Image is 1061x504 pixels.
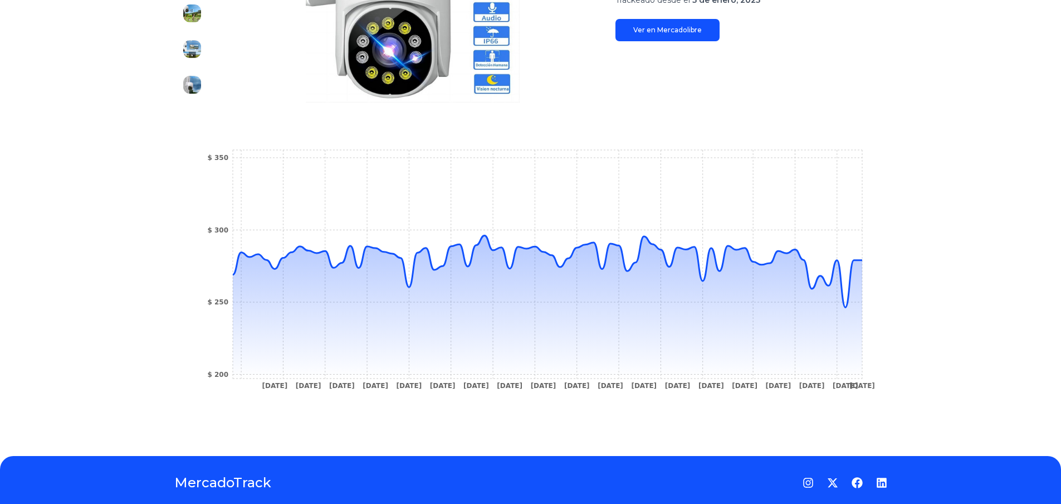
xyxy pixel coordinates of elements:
[698,382,723,390] tspan: [DATE]
[564,382,589,390] tspan: [DATE]
[207,371,228,379] tspan: $ 200
[174,474,271,492] a: MercadoTrack
[876,477,887,488] a: LinkedIn
[363,382,388,390] tspan: [DATE]
[799,382,824,390] tspan: [DATE]
[463,382,489,390] tspan: [DATE]
[852,477,863,488] a: Facebook
[183,76,201,94] img: Cámara de Seguridad d56w Power Adapter Domo de Pared Color Blanco 2NLF
[732,382,757,390] tspan: [DATE]
[827,477,838,488] a: Twitter
[396,382,422,390] tspan: [DATE]
[207,154,228,162] tspan: $ 350
[295,382,321,390] tspan: [DATE]
[615,19,720,41] a: Ver en Mercadolibre
[497,382,522,390] tspan: [DATE]
[329,382,355,390] tspan: [DATE]
[183,40,201,58] img: Cámara de Seguridad d56w Power Adapter Domo de Pared Color Blanco 2NLF
[598,382,623,390] tspan: [DATE]
[262,382,287,390] tspan: [DATE]
[183,4,201,22] img: Cámara de Seguridad d56w Power Adapter Domo de Pared Color Blanco 2NLF
[429,382,455,390] tspan: [DATE]
[631,382,657,390] tspan: [DATE]
[849,382,875,390] tspan: [DATE]
[803,477,814,488] a: Instagram
[207,298,228,306] tspan: $ 250
[530,382,556,390] tspan: [DATE]
[765,382,791,390] tspan: [DATE]
[664,382,690,390] tspan: [DATE]
[833,382,858,390] tspan: [DATE]
[207,226,228,234] tspan: $ 300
